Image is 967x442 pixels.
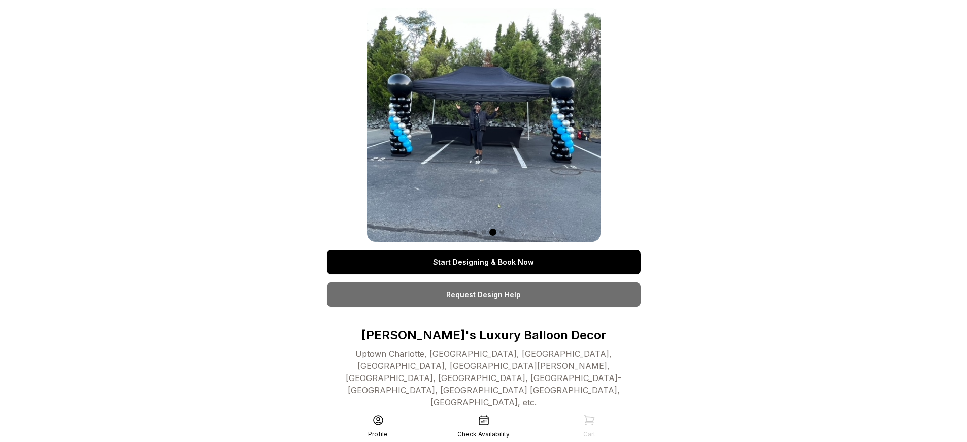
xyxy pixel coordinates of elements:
[327,282,641,307] a: Request Design Help
[368,430,388,438] div: Profile
[583,430,595,438] div: Cart
[327,327,641,343] p: [PERSON_NAME]'s Luxury Balloon Decor
[327,250,641,274] a: Start Designing & Book Now
[457,430,510,438] div: Check Availability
